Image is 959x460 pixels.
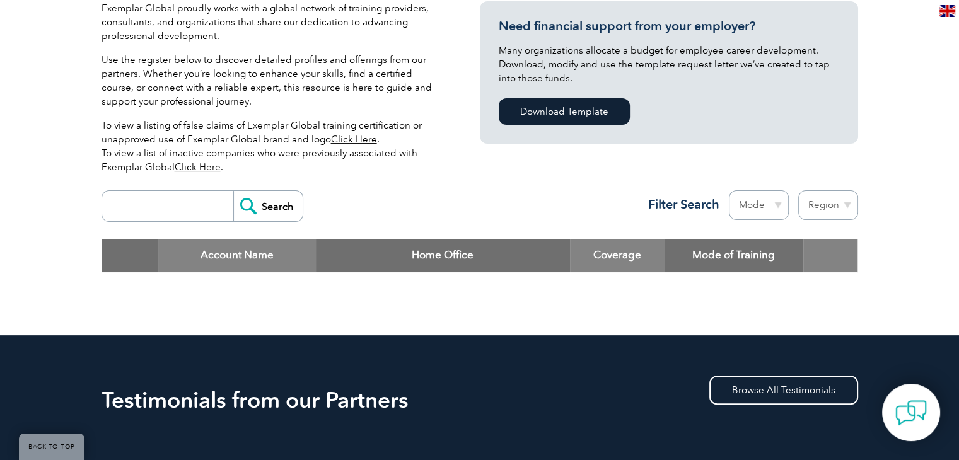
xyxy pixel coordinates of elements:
th: Coverage: activate to sort column ascending [570,239,665,272]
a: BACK TO TOP [19,434,84,460]
a: Click Here [331,134,377,145]
img: contact-chat.png [895,397,927,428]
a: Click Here [175,161,221,173]
h3: Filter Search [641,197,719,212]
th: Account Name: activate to sort column descending [158,239,316,272]
th: Home Office: activate to sort column ascending [316,239,570,272]
a: Download Template [499,98,630,125]
h3: Need financial support from your employer? [499,18,839,34]
p: Exemplar Global proudly works with a global network of training providers, consultants, and organ... [102,1,442,43]
th: Mode of Training: activate to sort column ascending [665,239,803,272]
th: : activate to sort column ascending [803,239,857,272]
p: To view a listing of false claims of Exemplar Global training certification or unapproved use of ... [102,118,442,174]
p: Use the register below to discover detailed profiles and offerings from our partners. Whether you... [102,53,442,108]
input: Search [233,191,303,221]
a: Browse All Testimonials [709,376,858,405]
h2: Testimonials from our Partners [102,390,858,410]
p: Many organizations allocate a budget for employee career development. Download, modify and use th... [499,43,839,85]
img: en [939,5,955,17]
